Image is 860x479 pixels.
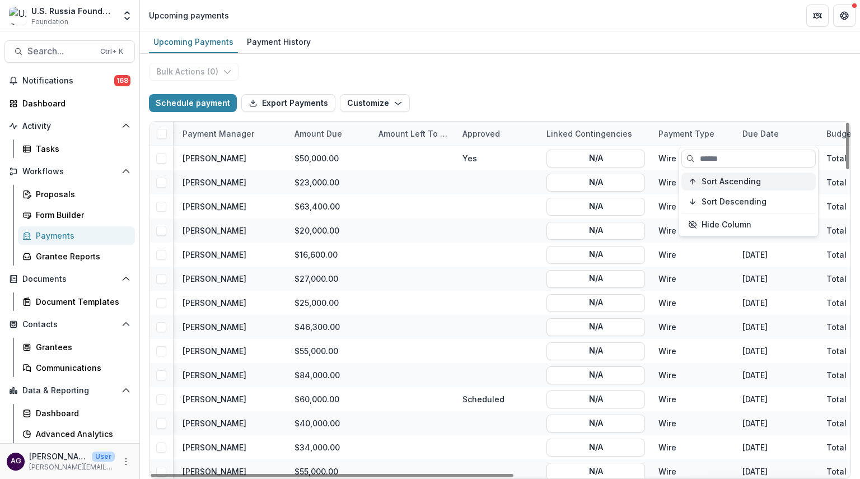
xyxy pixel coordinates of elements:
button: N/A [546,439,645,457]
div: Linked Contingencies [540,128,639,139]
div: [PERSON_NAME] [183,273,246,285]
div: Communications [36,362,126,374]
div: [PERSON_NAME] [183,441,246,453]
div: Approved [456,128,507,139]
div: Payment Manager [176,122,288,146]
span: Notifications [22,76,114,86]
button: Open Data & Reporting [4,382,135,399]
div: Upcoming Payments [149,34,238,50]
div: Total [826,152,847,164]
a: Communications [18,359,135,377]
div: Total [826,201,847,212]
div: [PERSON_NAME] [183,393,246,405]
div: Wire [652,315,736,339]
div: $34,000.00 [288,435,372,459]
div: Total [826,297,847,309]
div: Total [826,345,847,357]
div: Advanced Analytics [36,428,126,440]
div: U.S. Russia Foundation [31,5,115,17]
div: Wire [652,146,736,170]
button: Open Contacts [4,315,135,333]
div: Payment Type [652,122,736,146]
div: Wire [652,363,736,387]
div: $27,000.00 [288,267,372,291]
span: Sort Descending [702,197,766,207]
div: Amount left to be disbursed [372,122,456,146]
div: Linked Contingencies [540,122,652,146]
div: Wire [652,267,736,291]
span: Foundation [31,17,68,27]
div: Payment Manager [176,128,261,139]
a: Payment History [242,31,315,53]
button: N/A [546,366,645,384]
div: [DATE] [736,363,820,387]
div: Tasks [36,143,126,155]
div: [PERSON_NAME] [183,249,246,261]
div: Payment Type [652,128,721,139]
div: [DATE] [736,315,820,339]
div: [DATE] [736,243,820,267]
button: N/A [546,342,645,360]
div: Dashboard [36,407,126,419]
button: Sort Descending [681,193,816,211]
a: Document Templates [18,292,135,311]
div: Amount Due [288,122,372,146]
span: 168 [114,75,130,86]
button: N/A [546,390,645,408]
button: Notifications168 [4,72,135,90]
div: [DATE] [736,291,820,315]
div: Amount left to be disbursed [372,128,456,139]
button: N/A [546,270,645,288]
span: Sort Ascending [702,177,761,187]
div: Wire [652,194,736,218]
button: N/A [546,198,645,216]
button: Schedule payment [149,94,237,112]
div: Wire [652,411,736,435]
div: Amount Due [288,128,349,139]
div: Total [826,441,847,453]
a: Dashboard [4,94,135,113]
div: $16,600.00 [288,243,372,267]
div: [DATE] [736,435,820,459]
div: Due Date [736,122,820,146]
div: Grantee Reports [36,250,126,262]
a: Proposals [18,185,135,203]
div: [PERSON_NAME] [183,466,246,477]
div: Payment History [242,34,315,50]
div: Wire [652,339,736,363]
a: Grantees [18,338,135,356]
div: Scheduled [462,393,504,405]
div: $63,400.00 [288,194,372,218]
div: Due Date [736,128,786,139]
div: Grantees [36,341,126,353]
p: [PERSON_NAME][EMAIL_ADDRESS][PERSON_NAME][DOMAIN_NAME] [29,462,115,472]
a: Advanced Analytics [18,425,135,443]
button: Sort Ascending [681,173,816,190]
button: Export Payments [241,94,335,112]
button: Open entity switcher [119,4,135,27]
button: N/A [546,415,645,433]
div: Alan Griffin [11,458,21,465]
div: Payments [36,230,126,241]
div: $25,000.00 [288,291,372,315]
div: [PERSON_NAME] [183,369,246,381]
span: Data & Reporting [22,386,117,396]
div: Total [826,393,847,405]
div: Total [826,369,847,381]
div: Total [826,176,847,188]
div: $46,300.00 [288,315,372,339]
a: Payments [18,226,135,245]
div: Approved [456,122,540,146]
div: Wire [652,218,736,243]
button: Customize [340,94,410,112]
div: Proposals [36,188,126,200]
button: Bulk Actions (0) [149,63,239,81]
div: Total [826,321,847,333]
div: Total [826,417,847,429]
div: Wire [652,435,736,459]
div: [PERSON_NAME] [183,225,246,236]
button: Open Workflows [4,162,135,180]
